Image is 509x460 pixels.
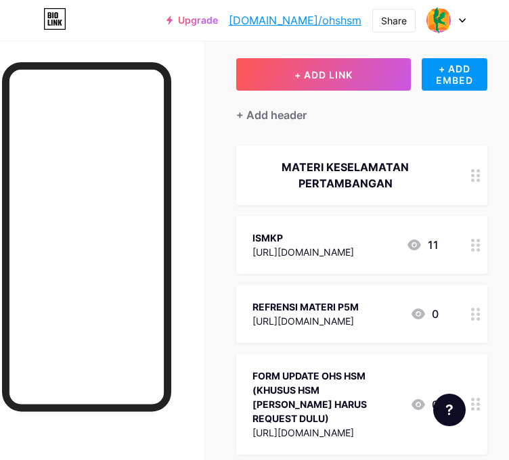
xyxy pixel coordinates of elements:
div: 0 [410,396,439,413]
span: + ADD LINK [294,69,353,80]
div: FORM UPDATE OHS HSM (KHUSUS HSM [PERSON_NAME] HARUS REQUEST DULU) [252,369,399,425]
div: 0 [410,306,439,322]
div: 11 [406,237,439,253]
div: ISMKP [252,231,354,245]
div: + ADD EMBED [422,58,487,91]
div: REFRENSI MATERI P5M [252,300,359,314]
div: [URL][DOMAIN_NAME] [252,425,399,440]
div: Share [381,14,407,28]
div: + Add header [236,107,307,123]
div: [URL][DOMAIN_NAME] [252,314,359,328]
div: [URL][DOMAIN_NAME] [252,245,354,259]
div: MATERI KESELAMATAN PERTAMBANGAN [252,159,439,191]
a: Upgrade [167,15,218,26]
button: + ADD LINK [236,58,411,91]
a: [DOMAIN_NAME]/ohshsm [229,12,361,28]
img: ohshsm [426,7,451,33]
